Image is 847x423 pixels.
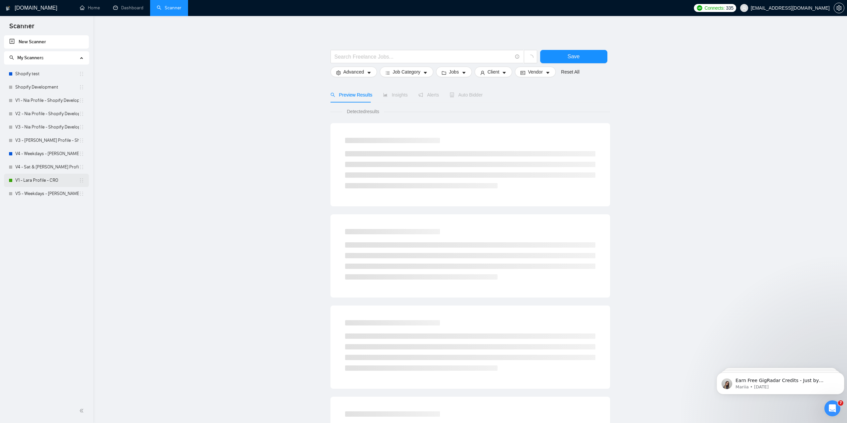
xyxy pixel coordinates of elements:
a: V4 - Weekdays - [PERSON_NAME] Profile - Shopify Development [15,147,79,160]
span: holder [79,71,84,77]
span: search [9,55,14,60]
span: Vendor [528,68,542,76]
li: V2 - Nia Profile - Shopify Development [4,107,89,120]
span: user [480,70,485,75]
span: caret-down [462,70,466,75]
span: holder [79,98,84,103]
span: bars [385,70,390,75]
a: setting [834,5,844,11]
button: Save [540,50,607,63]
span: caret-down [367,70,371,75]
span: info-circle [515,55,520,59]
button: settingAdvancedcaret-down [330,67,377,77]
button: folderJobscaret-down [436,67,472,77]
img: upwork-logo.png [697,5,702,11]
span: caret-down [423,70,428,75]
span: Save [567,52,579,61]
li: V1 - Nia Profile - Shopify Development [4,94,89,107]
button: barsJob Categorycaret-down [380,67,433,77]
a: homeHome [80,5,100,11]
a: dashboardDashboard [113,5,143,11]
a: V1 - Lara Profile - CRO [15,174,79,187]
button: setting [834,3,844,13]
li: Shopify Development [4,81,89,94]
a: Reset All [561,68,579,76]
span: setting [336,70,341,75]
span: holder [79,85,84,90]
li: V4 - Weekdays - Lara Profile - Shopify Development [4,147,89,160]
span: holder [79,151,84,156]
span: holder [79,138,84,143]
button: idcardVendorcaret-down [515,67,555,77]
span: idcard [521,70,525,75]
span: Jobs [449,68,459,76]
img: logo [6,3,10,14]
li: New Scanner [4,35,89,49]
span: caret-down [545,70,550,75]
span: Client [488,68,500,76]
span: Scanner [4,21,40,35]
span: My Scanners [17,55,44,61]
li: V1 - Lara Profile - CRO [4,174,89,187]
span: folder [442,70,446,75]
li: V4 - Sat & Sun - Lara Profile - Shopify Development [4,160,89,174]
span: holder [79,178,84,183]
a: V1 - Nia Profile - Shopify Development [15,94,79,107]
span: Detected results [342,108,384,115]
a: V5 - Weekdays - [PERSON_NAME] Profile - Shopify Development [15,187,79,200]
button: userClientcaret-down [475,67,513,77]
span: caret-down [502,70,507,75]
span: Insights [383,92,408,98]
span: My Scanners [9,55,44,61]
iframe: Intercom notifications message [714,358,847,405]
span: Job Category [393,68,420,76]
span: holder [79,191,84,196]
a: New Scanner [9,35,84,49]
li: V3 - Nia Profile - Shopify Development [4,120,89,134]
a: Shopify Development [15,81,79,94]
li: V3 - Lara Profile - Shopify Development [4,134,89,147]
li: V5 - Weekdays - Lara Profile - Shopify Development [4,187,89,200]
span: Alerts [418,92,439,98]
iframe: Intercom live chat [824,400,840,416]
span: search [330,93,335,97]
span: holder [79,111,84,116]
li: Shopify test [4,67,89,81]
span: 335 [726,4,733,12]
span: double-left [79,407,86,414]
span: notification [418,93,423,97]
a: Shopify test [15,67,79,81]
span: 7 [838,400,843,406]
a: V4 - Sat & [PERSON_NAME] Profile - Shopify Development [15,160,79,174]
span: area-chart [383,93,388,97]
span: Connects: [705,4,725,12]
span: robot [450,93,454,97]
a: V3 - [PERSON_NAME] Profile - Shopify Development [15,134,79,147]
span: Advanced [343,68,364,76]
span: loading [528,55,533,61]
input: Search Freelance Jobs... [334,53,512,61]
a: V2 - Nia Profile - Shopify Development [15,107,79,120]
span: holder [79,164,84,170]
span: Preview Results [330,92,372,98]
a: searchScanner [157,5,181,11]
span: Auto Bidder [450,92,483,98]
a: V3 - Nia Profile - Shopify Development [15,120,79,134]
span: holder [79,124,84,130]
span: user [742,6,746,10]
